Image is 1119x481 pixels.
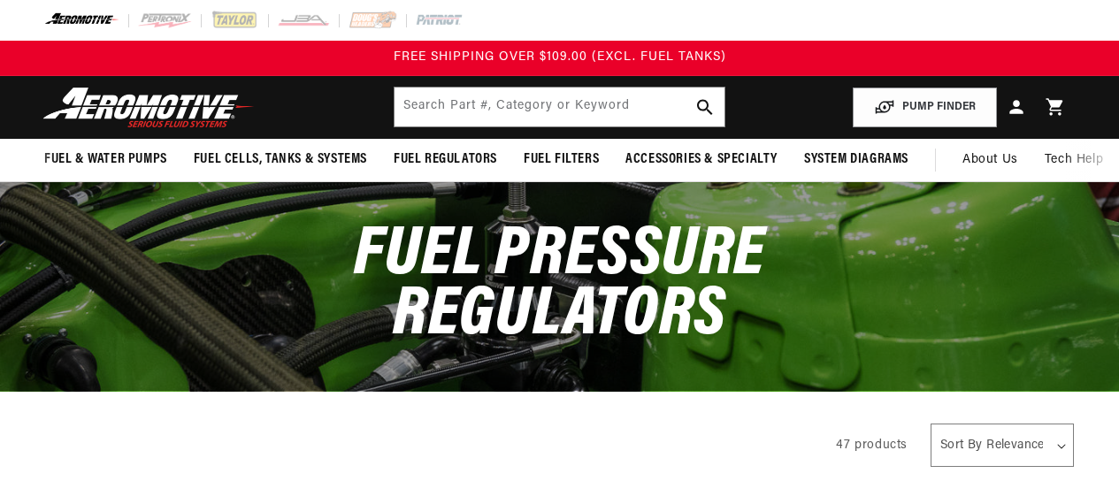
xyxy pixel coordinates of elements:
summary: Fuel & Water Pumps [31,139,180,180]
summary: Fuel Cells, Tanks & Systems [180,139,380,180]
img: Aeromotive [38,87,259,128]
span: Fuel Pressure Regulators [354,221,765,351]
span: Tech Help [1045,150,1103,170]
span: Fuel & Water Pumps [44,150,167,169]
summary: Fuel Regulators [380,139,510,180]
input: Search by Part Number, Category or Keyword [395,88,724,126]
span: Fuel Cells, Tanks & Systems [194,150,367,169]
summary: Tech Help [1031,139,1116,181]
summary: Fuel Filters [510,139,612,180]
span: FREE SHIPPING OVER $109.00 (EXCL. FUEL TANKS) [394,50,726,64]
a: About Us [949,139,1031,181]
span: Accessories & Specialty [625,150,778,169]
summary: System Diagrams [791,139,922,180]
button: PUMP FINDER [853,88,997,127]
span: About Us [962,153,1018,166]
button: search button [686,88,724,126]
summary: Accessories & Specialty [612,139,791,180]
span: System Diagrams [804,150,908,169]
span: Fuel Filters [524,150,599,169]
span: Fuel Regulators [394,150,497,169]
span: 47 products [836,439,908,452]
